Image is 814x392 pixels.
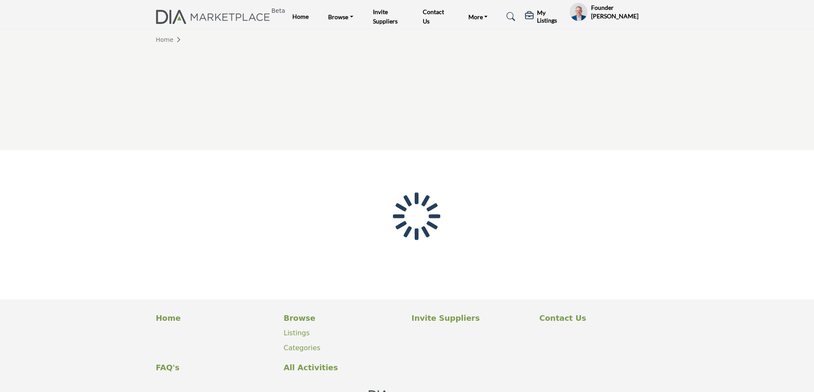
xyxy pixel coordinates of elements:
[537,9,565,24] h5: My Listings
[156,10,275,24] a: Beta
[156,36,183,43] a: Home
[292,13,309,20] a: Home
[525,9,565,24] div: My Listings
[271,7,285,15] h6: Beta
[498,10,521,23] a: Search
[156,312,275,324] a: Home
[591,3,658,20] h5: Founder [PERSON_NAME]
[540,312,658,324] a: Contact Us
[569,3,587,21] button: Show hide supplier dropdown
[284,344,320,352] a: Categories
[284,312,403,324] a: Browse
[156,362,275,373] a: FAQ's
[284,329,310,337] a: Listings
[284,362,403,373] a: All Activities
[462,11,494,23] a: More
[423,8,444,25] a: Contact Us
[412,312,531,324] a: Invite Suppliers
[156,10,275,24] img: Site Logo
[322,11,359,23] a: Browse
[373,8,398,25] a: Invite Suppliers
